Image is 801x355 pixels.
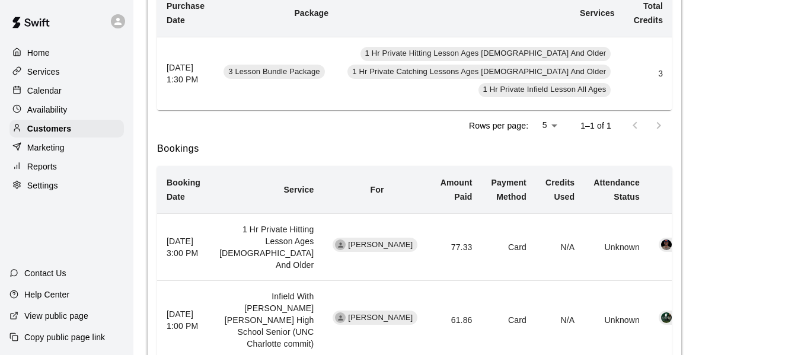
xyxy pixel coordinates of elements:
[27,47,50,59] p: Home
[224,66,325,78] span: 3 Lesson Bundle Package
[492,178,526,202] b: Payment Method
[27,123,71,135] p: Customers
[335,239,346,250] div: Adelyn Harvey
[283,185,314,194] b: Service
[210,213,323,280] td: 1 Hr Private Hitting Lesson Ages [DEMOGRAPHIC_DATA] And Older
[659,238,743,252] div: Allen Quinney[PERSON_NAME]
[624,37,672,110] td: 3
[24,289,69,300] p: Help Center
[9,63,124,81] a: Services
[545,178,575,202] b: Credits Used
[294,8,328,18] b: Package
[157,141,672,156] h6: Bookings
[584,213,649,280] td: Unknown
[580,8,615,18] b: Services
[157,213,210,280] th: [DATE] 3:00 PM
[9,158,124,175] a: Reports
[478,84,611,95] span: 1 Hr Private Infield Lesson All Ages
[27,142,65,153] p: Marketing
[659,311,743,325] div: Makaila Quinney[PERSON_NAME]
[9,177,124,194] a: Settings
[533,117,561,134] div: 5
[469,120,528,132] p: Rows per page:
[9,120,124,137] a: Customers
[431,213,482,280] td: 77.33
[24,331,105,343] p: Copy public page link
[9,101,124,119] a: Availability
[224,68,328,78] a: 3 Lesson Bundle Package
[669,239,743,251] span: [PERSON_NAME]
[335,312,346,323] div: Adelyn Harvey
[9,82,124,100] a: Calendar
[27,85,62,97] p: Calendar
[9,44,124,62] a: Home
[167,178,200,202] b: Booking Date
[27,66,60,78] p: Services
[441,178,473,202] b: Amount Paid
[536,213,584,280] td: N/A
[24,310,88,322] p: View public page
[347,66,611,78] span: 1 Hr Private Catching Lessons Ages [DEMOGRAPHIC_DATA] And Older
[669,312,743,324] span: [PERSON_NAME]
[27,161,57,172] p: Reports
[343,312,417,324] span: [PERSON_NAME]
[27,104,68,116] p: Availability
[661,239,672,250] img: Allen Quinney
[24,267,66,279] p: Contact Us
[580,120,611,132] p: 1–1 of 1
[360,48,611,59] span: 1 Hr Private Hitting Lesson Ages [DEMOGRAPHIC_DATA] And Older
[593,178,640,202] b: Attendance Status
[343,239,417,251] span: [PERSON_NAME]
[27,180,58,191] p: Settings
[9,139,124,156] a: Marketing
[167,1,205,25] b: Purchase Date
[371,185,384,194] b: For
[661,312,672,323] img: Makaila Quinney
[634,1,663,25] b: Total Credits
[157,37,214,110] th: [DATE] 1:30 PM
[482,213,536,280] td: Card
